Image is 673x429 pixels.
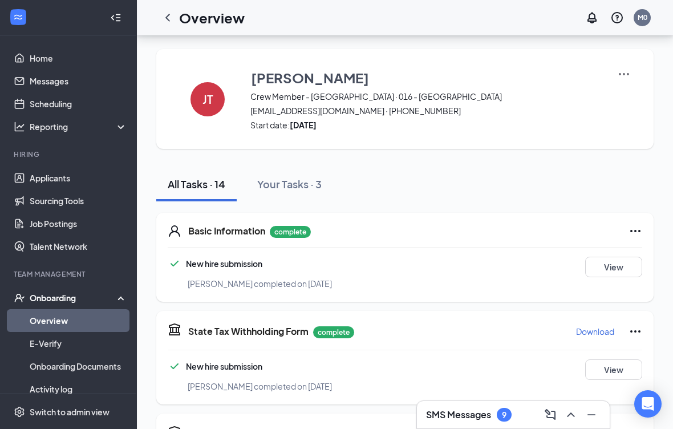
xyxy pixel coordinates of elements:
[30,70,127,92] a: Messages
[168,177,225,191] div: All Tasks · 14
[562,406,580,424] button: ChevronUp
[250,119,603,131] span: Start date:
[617,67,631,81] img: More Actions
[544,408,557,422] svg: ComposeMessage
[629,224,642,238] svg: Ellipses
[30,212,127,235] a: Job Postings
[290,120,317,130] strong: [DATE]
[110,12,121,23] svg: Collapse
[168,322,181,336] svg: TaxGovernmentIcon
[179,67,236,131] button: JT
[30,47,127,70] a: Home
[161,11,175,25] svg: ChevronLeft
[168,359,181,373] svg: Checkmark
[30,92,127,115] a: Scheduling
[188,381,332,391] span: [PERSON_NAME] completed on [DATE]
[585,408,598,422] svg: Minimize
[585,257,642,277] button: View
[30,235,127,258] a: Talent Network
[186,258,262,269] span: New hire submission
[634,390,662,418] div: Open Intercom Messenger
[629,325,642,338] svg: Ellipses
[564,408,578,422] svg: ChevronUp
[541,406,560,424] button: ComposeMessage
[251,68,369,87] h3: [PERSON_NAME]
[14,406,25,418] svg: Settings
[188,278,332,289] span: [PERSON_NAME] completed on [DATE]
[179,8,245,27] h1: Overview
[168,257,181,270] svg: Checkmark
[188,225,265,237] h5: Basic Information
[610,11,624,25] svg: QuestionInfo
[30,167,127,189] a: Applicants
[30,406,110,418] div: Switch to admin view
[250,67,603,88] button: [PERSON_NAME]
[168,224,181,238] svg: User
[30,189,127,212] a: Sourcing Tools
[502,410,506,420] div: 9
[585,11,599,25] svg: Notifications
[585,359,642,380] button: View
[582,406,601,424] button: Minimize
[14,121,25,132] svg: Analysis
[257,177,322,191] div: Your Tasks · 3
[30,309,127,332] a: Overview
[30,378,127,400] a: Activity log
[270,226,311,238] p: complete
[426,408,491,421] h3: SMS Messages
[186,361,262,371] span: New hire submission
[576,326,614,337] p: Download
[30,355,127,378] a: Onboarding Documents
[30,332,127,355] a: E-Verify
[13,11,24,23] svg: WorkstreamLogo
[14,269,125,279] div: Team Management
[250,91,603,102] span: Crew Member - [GEOGRAPHIC_DATA] · 016 - [GEOGRAPHIC_DATA]
[188,325,309,338] h5: State Tax Withholding Form
[638,13,647,22] div: M0
[14,292,25,303] svg: UserCheck
[313,326,354,338] p: complete
[202,95,213,103] h4: JT
[250,105,603,116] span: [EMAIL_ADDRESS][DOMAIN_NAME] · [PHONE_NUMBER]
[575,322,615,341] button: Download
[14,149,125,159] div: Hiring
[30,292,117,303] div: Onboarding
[30,121,128,132] div: Reporting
